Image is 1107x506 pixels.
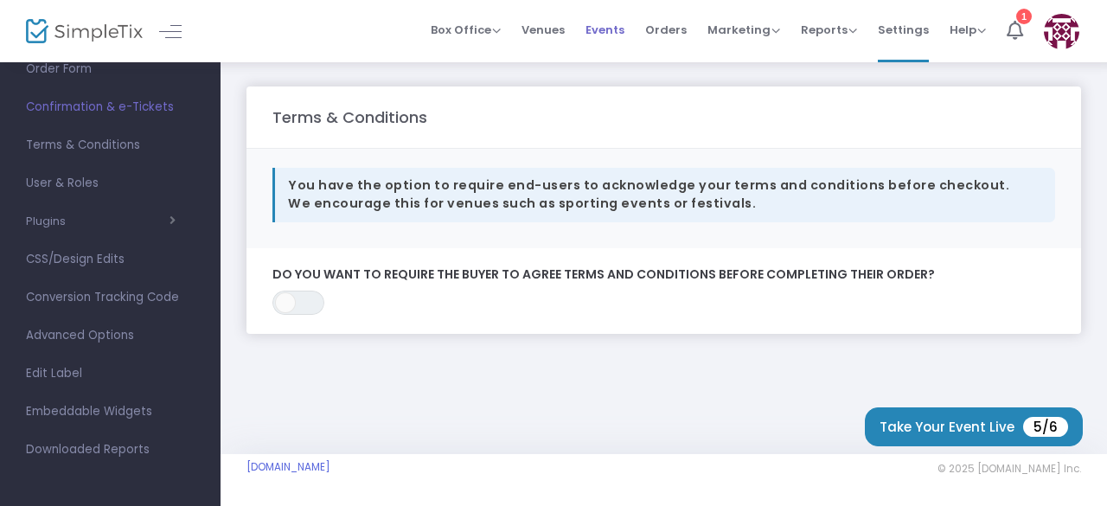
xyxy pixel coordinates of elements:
span: Reports [801,22,857,38]
span: User & Roles [26,172,195,195]
span: Terms & Conditions [26,134,195,157]
span: Help [950,22,986,38]
a: [DOMAIN_NAME] [246,460,330,474]
span: Advanced Options [26,324,195,347]
span: Settings [878,8,929,52]
span: Box Office [431,22,501,38]
span: Embeddable Widgets [26,400,195,423]
span: Confirmation & e-Tickets [26,96,195,118]
span: 5/6 [1023,417,1068,437]
span: Orders [645,8,687,52]
span: Events [585,8,624,52]
button: Take Your Event Live5/6 [865,407,1083,446]
span: Order Form [26,58,195,80]
div: 1 [1016,9,1032,24]
span: Venues [522,8,565,52]
span: Conversion Tracking Code [26,286,195,309]
span: CSS/Design Edits [26,248,195,271]
span: Edit Label [26,362,195,385]
span: Downloaded Reports [26,439,195,461]
span: © 2025 [DOMAIN_NAME] Inc. [937,462,1081,476]
div: You have the option to require end-users to acknowledge your terms and conditions before checkout... [272,168,1055,222]
button: Plugins [26,215,176,228]
span: Marketing [707,22,780,38]
m-panel-title: Terms & Conditions [272,106,427,129]
label: Do you want to require the buyer to agree terms and conditions before completing their order? [272,267,1055,283]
